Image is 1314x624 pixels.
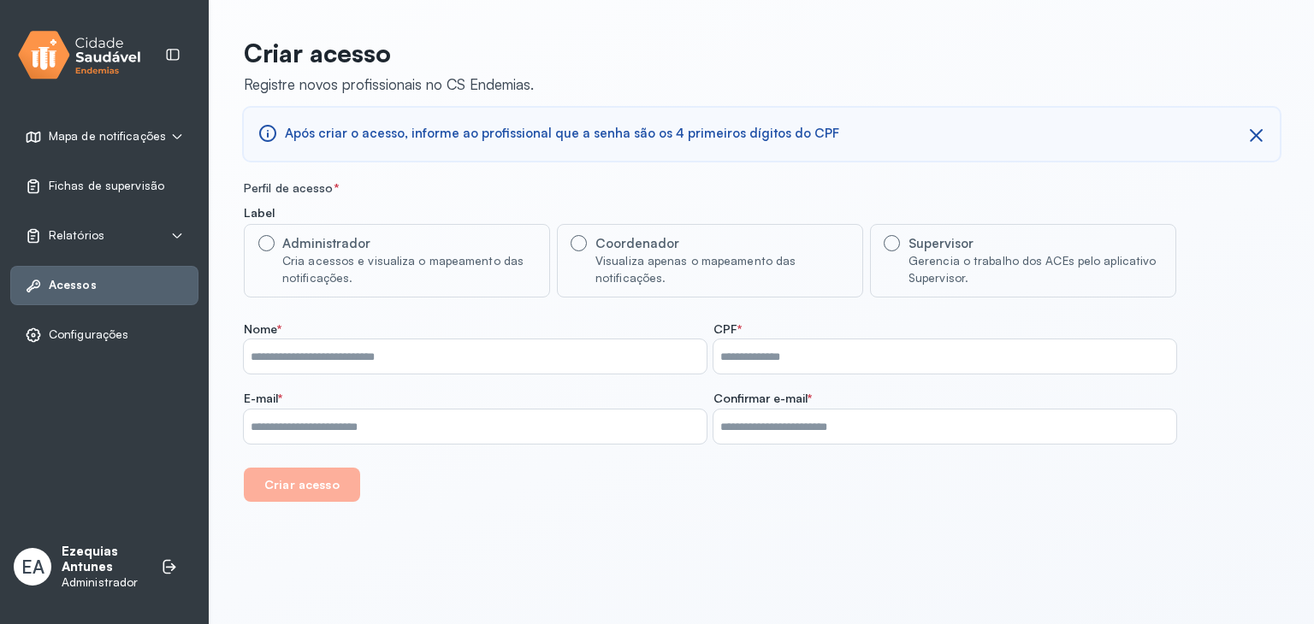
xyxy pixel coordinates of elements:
[62,575,144,590] p: Administrador
[244,391,282,406] span: E-mail
[49,129,166,144] span: Mapa de notificações
[282,235,536,252] div: Administrador
[244,205,275,221] span: Label
[909,252,1162,286] div: Gerencia o trabalho dos ACEs pelo aplicativo Supervisor.
[49,327,128,342] span: Configurações
[49,228,104,243] span: Relatórios
[282,252,536,286] div: Cria acessos e visualiza o mapeamento das notificações.
[49,278,97,292] span: Acessos
[18,27,141,83] img: logo.svg
[25,327,184,344] a: Configurações
[285,126,839,142] span: Após criar o acesso, informe ao profissional que a senha são os 4 primeiros dígitos do CPF
[21,556,44,578] span: EA
[244,468,360,502] button: Criar acesso
[62,544,144,576] p: Ezequias Antunes
[25,178,184,195] a: Fichas de supervisão
[909,235,1162,252] div: Supervisor
[713,321,742,337] span: CPF
[49,179,164,193] span: Fichas de supervisão
[244,181,1176,196] div: Perfil de acesso
[25,277,184,294] a: Acessos
[244,75,534,93] div: Registre novos profissionais no CS Endemias.
[244,321,281,337] span: Nome
[595,235,849,252] div: Coordenador
[713,391,812,406] span: Confirmar e-mail
[595,252,849,286] div: Visualiza apenas o mapeamento das notificações.
[244,38,534,68] p: Criar acesso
